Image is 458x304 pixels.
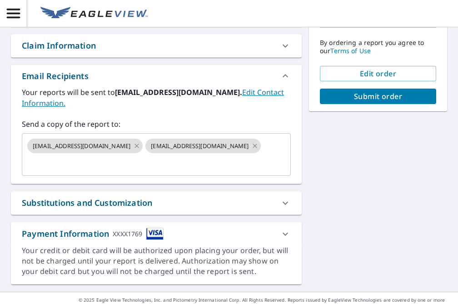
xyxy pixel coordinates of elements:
[146,228,164,240] img: cardImage
[11,34,302,57] div: Claim Information
[11,191,302,214] div: Substitutions and Customization
[113,228,142,240] div: XXXX1769
[22,40,96,52] div: Claim Information
[320,89,436,104] button: Submit order
[115,87,242,97] b: [EMAIL_ADDRESS][DOMAIN_NAME].
[22,87,291,109] label: Your reports will be sent to
[22,228,164,240] div: Payment Information
[22,197,152,209] div: Substitutions and Customization
[145,139,261,153] div: [EMAIL_ADDRESS][DOMAIN_NAME]
[22,70,89,82] div: Email Recipients
[320,39,436,55] p: By ordering a report you agree to our
[327,91,429,101] span: Submit order
[145,142,254,150] span: [EMAIL_ADDRESS][DOMAIN_NAME]
[327,69,429,79] span: Edit order
[27,139,143,153] div: [EMAIL_ADDRESS][DOMAIN_NAME]
[22,119,291,130] label: Send a copy of the report to:
[35,1,153,26] a: EV Logo
[320,66,436,81] button: Edit order
[40,7,148,20] img: EV Logo
[11,65,302,87] div: Email Recipients
[22,245,291,277] div: Your credit or debit card will be authorized upon placing your order, but will not be charged unt...
[27,142,136,150] span: [EMAIL_ADDRESS][DOMAIN_NAME]
[11,222,302,245] div: Payment InformationXXXX1769cardImage
[330,46,371,55] a: Terms of Use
